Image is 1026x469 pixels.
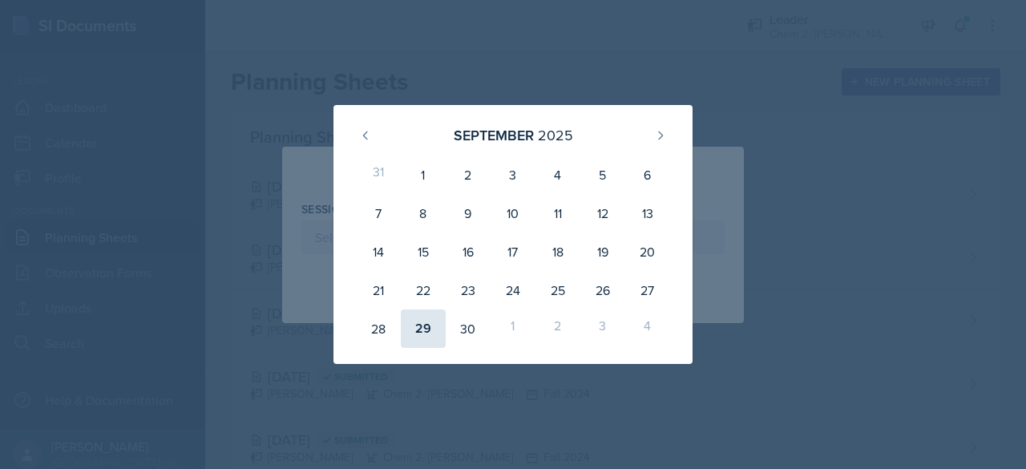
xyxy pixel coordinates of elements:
div: 26 [580,271,625,309]
div: 27 [625,271,670,309]
div: 8 [401,194,446,232]
div: 6 [625,156,670,194]
div: 1 [401,156,446,194]
div: 11 [535,194,580,232]
div: 23 [446,271,491,309]
div: 2 [446,156,491,194]
div: 9 [446,194,491,232]
div: 4 [625,309,670,348]
div: 2025 [538,124,573,146]
div: 21 [356,271,401,309]
div: 20 [625,232,670,271]
div: 17 [491,232,535,271]
div: 2 [535,309,580,348]
div: 7 [356,194,401,232]
div: 16 [446,232,491,271]
div: 5 [580,156,625,194]
div: September [454,124,534,146]
div: 4 [535,156,580,194]
div: 1 [491,309,535,348]
div: 13 [625,194,670,232]
div: 3 [580,309,625,348]
div: 19 [580,232,625,271]
div: 31 [356,156,401,194]
div: 18 [535,232,580,271]
div: 30 [446,309,491,348]
div: 14 [356,232,401,271]
div: 24 [491,271,535,309]
div: 3 [491,156,535,194]
div: 15 [401,232,446,271]
div: 28 [356,309,401,348]
div: 29 [401,309,446,348]
div: 10 [491,194,535,232]
div: 25 [535,271,580,309]
div: 22 [401,271,446,309]
div: 12 [580,194,625,232]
